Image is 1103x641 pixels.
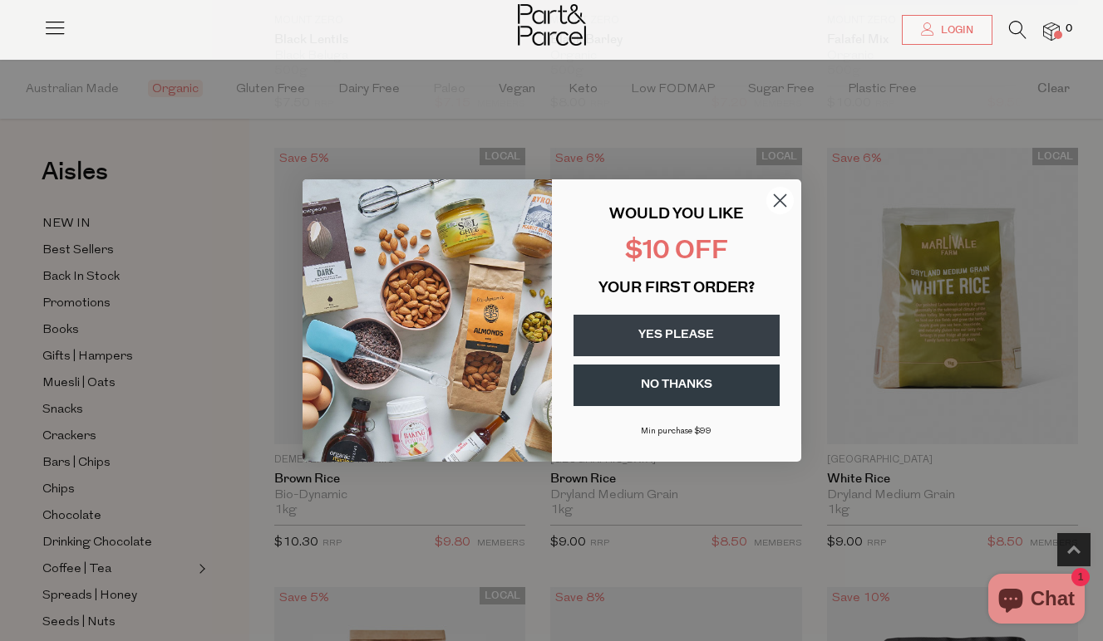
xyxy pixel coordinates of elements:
[609,208,743,223] span: WOULD YOU LIKE
[641,427,712,436] span: Min purchase $99
[902,15,992,45] a: Login
[574,315,780,356] button: YES PLEASE
[598,281,755,296] span: YOUR FIRST ORDER?
[625,239,728,265] span: $10 OFF
[983,574,1090,628] inbox-online-store-chat: Shopify online store chat
[303,179,552,462] img: 43fba0fb-7538-40bc-babb-ffb1a4d097bc.jpeg
[518,4,586,46] img: Part&Parcel
[574,365,780,406] button: NO THANKS
[1043,22,1060,40] a: 0
[937,23,973,37] span: Login
[766,186,795,215] button: Close dialog
[1061,22,1076,37] span: 0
